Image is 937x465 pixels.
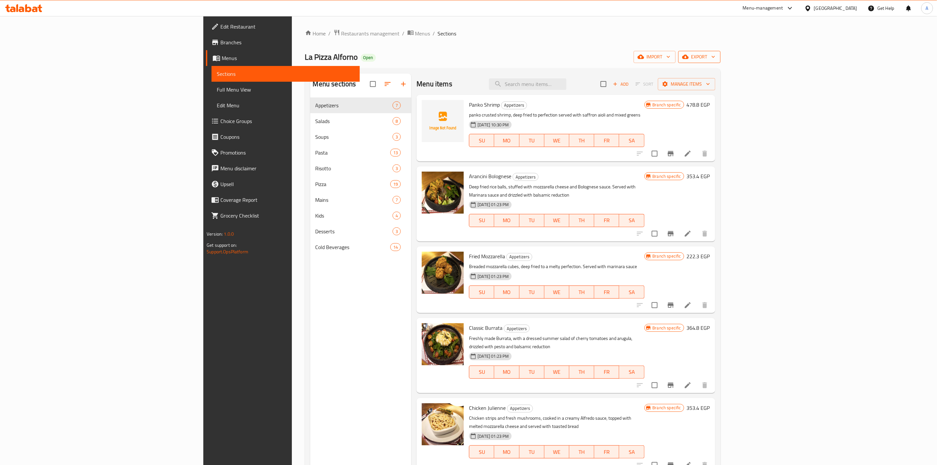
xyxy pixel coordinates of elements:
span: Select to update [648,147,662,160]
a: Promotions [206,145,360,160]
button: SA [619,445,644,458]
span: Appetizers [507,405,533,412]
button: Add section [396,76,411,92]
span: MO [497,367,517,377]
span: export [683,53,715,61]
span: Pizza [316,180,390,188]
div: Appetizers [501,101,527,109]
p: Breaded mozzarella cubes, deep fried to a melty perfection. Served with marinara sauce [469,263,644,271]
span: Restaurants management [341,30,400,37]
span: Mains [316,196,393,204]
span: SA [622,287,642,297]
span: SU [472,367,492,377]
a: Full Menu View [212,82,360,97]
div: Pasta [316,149,390,157]
span: Edit Restaurant [220,23,355,31]
button: WE [544,445,569,458]
button: TU [519,285,544,299]
span: Version: [207,230,223,238]
img: Fried Mozzarella [422,252,464,294]
span: Panko Shrimp [469,100,500,110]
button: Branch-specific-item [663,146,679,161]
span: WE [547,136,567,145]
span: Classic Burrata [469,323,502,333]
button: WE [544,285,569,299]
button: SA [619,366,644,379]
div: Salads8 [310,113,412,129]
span: WE [547,367,567,377]
span: Appetizers [513,173,538,181]
span: Branches [220,38,355,46]
span: Salads [316,117,393,125]
span: Branch specific [650,405,684,411]
div: [GEOGRAPHIC_DATA] [814,5,857,12]
div: items [393,101,401,109]
span: Appetizers [507,253,532,261]
span: Kids [316,212,393,220]
button: MO [494,134,519,147]
button: Branch-specific-item [663,377,679,393]
span: WE [547,287,567,297]
span: Appetizers [504,325,529,332]
span: TH [572,367,592,377]
span: Coupons [220,133,355,141]
span: Get support on: [207,241,237,249]
li: / [402,30,405,37]
div: Desserts3 [310,223,412,239]
button: SU [469,134,494,147]
span: Select all sections [366,77,380,91]
span: Sort sections [380,76,396,92]
span: TH [572,216,592,225]
nav: Menu sections [310,95,412,258]
h6: 353.4 EGP [687,403,710,412]
button: FR [594,366,619,379]
span: Select to update [648,378,662,392]
span: Menus [222,54,355,62]
button: MO [494,285,519,299]
div: Risotto3 [310,160,412,176]
span: MO [497,447,517,457]
span: 7 [393,197,400,203]
a: Coupons [206,129,360,145]
span: SA [622,216,642,225]
img: Panko Shrimp [422,100,464,142]
span: TU [522,367,542,377]
span: TH [572,136,592,145]
span: Select section [597,77,610,91]
button: SU [469,214,494,227]
div: Appetizers7 [310,97,412,113]
span: 3 [393,165,400,172]
span: Coverage Report [220,196,355,204]
a: Restaurants management [334,29,400,38]
span: Appetizers [501,101,527,109]
button: TU [519,134,544,147]
li: / [433,30,435,37]
span: Soups [316,133,393,141]
button: SA [619,134,644,147]
div: Pizza19 [310,176,412,192]
span: MO [497,287,517,297]
div: items [393,196,401,204]
button: FR [594,445,619,458]
button: TH [569,134,594,147]
button: TU [519,366,544,379]
span: 1.0.0 [224,230,234,238]
div: items [390,243,401,251]
span: Cold Beverages [316,243,390,251]
button: Branch-specific-item [663,226,679,242]
span: 14 [391,244,400,250]
span: SA [622,136,642,145]
div: Appetizers [507,405,533,412]
h6: 364.8 EGP [687,323,710,332]
h6: 353.4 EGP [687,172,710,181]
button: delete [697,377,713,393]
button: Branch-specific-item [663,297,679,313]
div: items [393,117,401,125]
button: delete [697,146,713,161]
span: WE [547,216,567,225]
button: MO [494,366,519,379]
button: TH [569,445,594,458]
div: items [393,212,401,220]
